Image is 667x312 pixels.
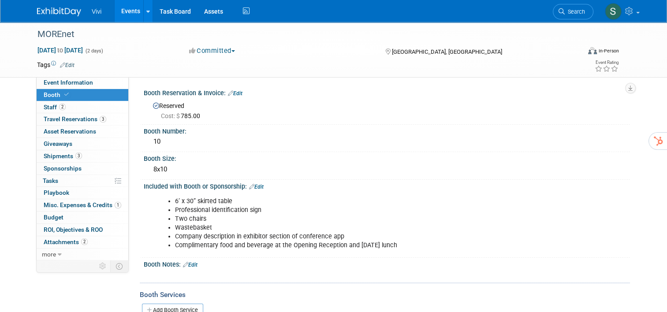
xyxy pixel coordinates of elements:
[43,177,58,184] span: Tasks
[249,184,264,190] a: Edit
[95,260,111,272] td: Personalize Event Tab Strip
[37,77,128,89] a: Event Information
[37,150,128,162] a: Shipments3
[228,90,242,97] a: Edit
[44,140,72,147] span: Giveaways
[144,125,630,136] div: Booth Number:
[140,290,630,300] div: Booth Services
[111,260,129,272] td: Toggle Event Tabs
[100,116,106,123] span: 3
[37,113,128,125] a: Travel Reservations3
[64,92,69,97] i: Booth reservation complete
[44,91,71,98] span: Booth
[183,262,197,268] a: Edit
[175,223,530,232] li: Wastebasket
[37,187,128,199] a: Playbook
[37,163,128,175] a: Sponsorships
[44,189,69,196] span: Playbook
[44,79,93,86] span: Event Information
[60,62,75,68] a: Edit
[175,215,530,223] li: Two chairs
[150,135,623,149] div: 10
[37,7,81,16] img: ExhibitDay
[37,236,128,248] a: Attachments2
[37,89,128,101] a: Booth
[175,197,530,206] li: 6’ x 30” skirted table
[44,214,63,221] span: Budget
[144,258,630,269] div: Booth Notes:
[565,8,585,15] span: Search
[392,48,502,55] span: [GEOGRAPHIC_DATA], [GEOGRAPHIC_DATA]
[161,112,204,119] span: 785.00
[56,47,64,54] span: to
[144,180,630,191] div: Included with Booth or Sponsorship:
[37,46,83,54] span: [DATE] [DATE]
[161,112,181,119] span: Cost: $
[598,48,619,54] div: In-Person
[44,226,103,233] span: ROI, Objectives & ROO
[37,60,75,69] td: Tags
[144,152,630,163] div: Booth Size:
[37,126,128,137] a: Asset Reservations
[175,206,530,215] li: Professional identification sign
[115,202,121,208] span: 1
[37,249,128,260] a: more
[175,232,530,241] li: Company description in exhibitor section of conference app
[42,251,56,258] span: more
[85,48,103,54] span: (2 days)
[37,175,128,187] a: Tasks
[44,201,121,208] span: Misc. Expenses & Credits
[37,199,128,211] a: Misc. Expenses & Credits1
[37,212,128,223] a: Budget
[44,165,82,172] span: Sponsorships
[595,60,619,65] div: Event Rating
[175,241,530,250] li: Complimentary food and beverage at the Opening Reception and [DATE] lunch
[150,99,623,120] div: Reserved
[553,4,593,19] a: Search
[605,3,622,20] img: Sandra Wimer
[44,104,66,111] span: Staff
[186,46,238,56] button: Committed
[37,224,128,236] a: ROI, Objectives & ROO
[44,115,106,123] span: Travel Reservations
[37,138,128,150] a: Giveaways
[59,104,66,110] span: 2
[37,101,128,113] a: Staff2
[533,46,619,59] div: Event Format
[44,238,88,245] span: Attachments
[588,47,597,54] img: Format-Inperson.png
[34,26,570,42] div: MOREnet
[150,163,623,176] div: 8x10
[92,8,101,15] span: Vivi
[81,238,88,245] span: 2
[44,128,96,135] span: Asset Reservations
[44,152,82,160] span: Shipments
[75,152,82,159] span: 3
[144,86,630,98] div: Booth Reservation & Invoice:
